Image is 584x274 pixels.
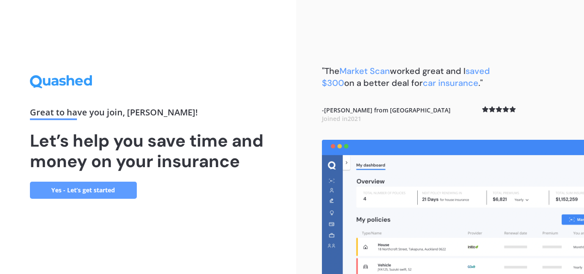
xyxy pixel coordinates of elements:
span: saved $300 [322,65,490,88]
h1: Let’s help you save time and money on your insurance [30,130,267,171]
span: car insurance [423,77,478,88]
span: Market Scan [339,65,390,77]
a: Yes - Let’s get started [30,182,137,199]
b: - [PERSON_NAME] from [GEOGRAPHIC_DATA] [322,106,451,123]
span: Joined in 2021 [322,115,361,123]
b: "The worked great and I on a better deal for ." [322,65,490,88]
div: Great to have you join , [PERSON_NAME] ! [30,108,267,120]
img: dashboard.webp [322,140,584,274]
